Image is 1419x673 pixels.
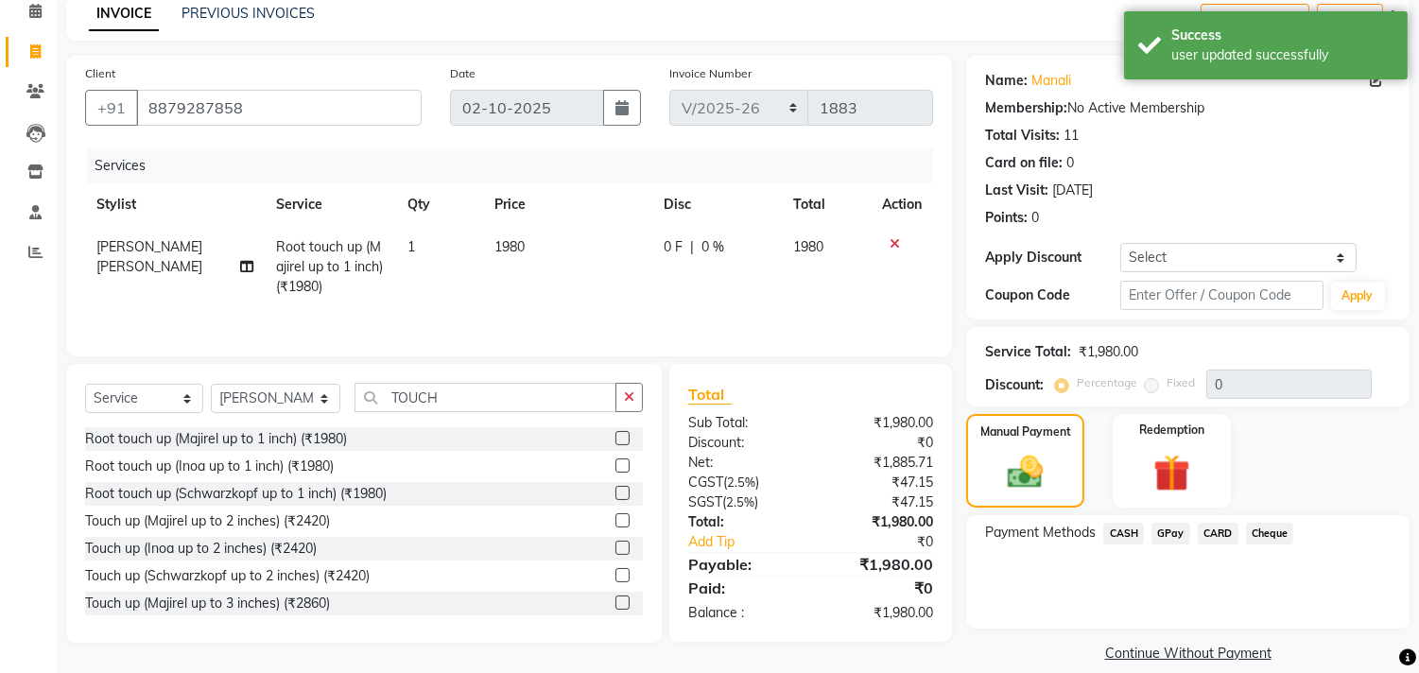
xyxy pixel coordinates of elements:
[688,493,722,510] span: SGST
[87,148,947,183] div: Services
[182,5,315,22] a: PREVIOUS INVOICES
[985,342,1071,362] div: Service Total:
[1064,126,1079,146] div: 11
[811,492,948,512] div: ₹47.15
[811,577,948,599] div: ₹0
[664,237,683,257] span: 0 F
[1201,4,1309,33] button: Create New
[674,577,811,599] div: Paid:
[652,183,782,226] th: Disc
[674,492,811,512] div: ( )
[1317,4,1383,33] button: Save
[85,594,330,613] div: Touch up (Majirel up to 3 inches) (₹2860)
[980,423,1071,440] label: Manual Payment
[811,473,948,492] div: ₹47.15
[783,183,872,226] th: Total
[96,238,202,275] span: [PERSON_NAME] [PERSON_NAME]
[85,90,138,126] button: +91
[985,153,1063,173] div: Card on file:
[85,429,347,449] div: Root touch up (Majirel up to 1 inch) (₹1980)
[674,473,811,492] div: ( )
[985,248,1120,267] div: Apply Discount
[1079,342,1138,362] div: ₹1,980.00
[701,237,724,257] span: 0 %
[688,385,732,405] span: Total
[669,65,752,82] label: Invoice Number
[1120,281,1323,310] input: Enter Offer / Coupon Code
[811,512,948,532] div: ₹1,980.00
[1142,450,1202,496] img: _gift.svg
[674,512,811,532] div: Total:
[1103,523,1144,544] span: CASH
[1151,523,1190,544] span: GPay
[1331,282,1385,310] button: Apply
[985,71,1028,91] div: Name:
[985,208,1028,228] div: Points:
[1171,45,1393,65] div: user updated successfully
[985,523,1096,543] span: Payment Methods
[674,553,811,576] div: Payable:
[407,238,415,255] span: 1
[85,566,370,586] div: Touch up (Schwarzkopf up to 2 inches) (₹2420)
[690,237,694,257] span: |
[794,238,824,255] span: 1980
[985,98,1067,118] div: Membership:
[674,453,811,473] div: Net:
[1031,208,1039,228] div: 0
[1066,153,1074,173] div: 0
[85,539,317,559] div: Touch up (Inoa up to 2 inches) (₹2420)
[985,375,1044,395] div: Discount:
[674,413,811,433] div: Sub Total:
[688,474,723,491] span: CGST
[1077,374,1137,391] label: Percentage
[136,90,422,126] input: Search by Name/Mobile/Email/Code
[1246,523,1294,544] span: Cheque
[277,238,384,295] span: Root touch up (Majirel up to 1 inch) (₹1980)
[985,126,1060,146] div: Total Visits:
[1139,422,1204,439] label: Redemption
[85,511,330,531] div: Touch up (Majirel up to 2 inches) (₹2420)
[674,532,834,552] a: Add Tip
[494,238,525,255] span: 1980
[355,383,616,412] input: Search or Scan
[811,433,948,453] div: ₹0
[396,183,483,226] th: Qty
[834,532,948,552] div: ₹0
[970,644,1406,664] a: Continue Without Payment
[85,183,266,226] th: Stylist
[811,553,948,576] div: ₹1,980.00
[811,453,948,473] div: ₹1,885.71
[1171,26,1393,45] div: Success
[811,603,948,623] div: ₹1,980.00
[674,433,811,453] div: Discount:
[85,484,387,504] div: Root touch up (Schwarzkopf up to 1 inch) (₹1980)
[996,452,1053,492] img: _cash.svg
[674,603,811,623] div: Balance :
[811,413,948,433] div: ₹1,980.00
[985,285,1120,305] div: Coupon Code
[726,494,754,509] span: 2.5%
[727,475,755,490] span: 2.5%
[985,181,1048,200] div: Last Visit:
[483,183,652,226] th: Price
[871,183,933,226] th: Action
[1198,523,1238,544] span: CARD
[85,457,334,476] div: Root touch up (Inoa up to 1 inch) (₹1980)
[450,65,476,82] label: Date
[266,183,397,226] th: Service
[1167,374,1195,391] label: Fixed
[1031,71,1071,91] a: Manali
[1052,181,1093,200] div: [DATE]
[85,65,115,82] label: Client
[985,98,1391,118] div: No Active Membership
